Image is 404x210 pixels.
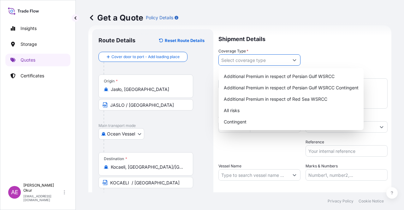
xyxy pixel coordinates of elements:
[328,199,353,204] p: Privacy Policy
[306,139,324,145] label: Reference
[219,54,289,66] input: Select coverage type
[23,194,62,202] p: [EMAIL_ADDRESS][DOMAIN_NAME]
[218,29,388,48] p: Shipment Details
[221,82,361,93] div: Additional Premium in respect of Persian Gulf WSRCC Contingent
[306,163,338,169] label: Marks & Numbers
[359,199,384,204] p: Cookie Notice
[218,163,241,169] label: Vessel Name
[21,57,35,63] p: Quotes
[146,15,173,21] p: Policy Details
[218,48,248,54] label: Coverage Type
[98,177,193,188] input: Text to appear on certificate
[98,123,207,128] p: Main transport mode
[306,169,388,181] input: Number1, number2,...
[23,183,62,193] p: [PERSON_NAME] Okur
[104,156,127,161] div: Destination
[98,37,135,44] p: Route Details
[219,169,289,181] input: Type to search vessel name or IMO
[98,128,144,140] button: Select transport
[289,54,300,66] button: Show suggestions
[289,169,300,181] button: Show suggestions
[88,13,143,23] p: Get a Quote
[21,25,37,32] p: Insights
[165,37,205,44] p: Reset Route Details
[98,99,193,111] input: Text to appear on certificate
[107,131,135,137] span: Ocean Vessel
[221,71,361,128] div: Suggestions
[21,41,37,47] p: Storage
[221,105,361,116] div: All risks
[11,189,18,195] span: AE
[221,93,361,105] div: Additional Premium in respect of Red Sea WSRCC
[111,54,180,60] span: Cover door to port - Add loading place
[111,86,185,93] input: Origin
[221,71,361,82] div: Additional Premium in respect of Persian Gulf WSRCC
[306,145,388,157] input: Your internal reference
[376,121,387,133] button: Show suggestions
[221,116,361,128] div: Contingent
[104,79,118,84] div: Origin
[21,73,44,79] p: Certificates
[111,164,185,170] input: Destination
